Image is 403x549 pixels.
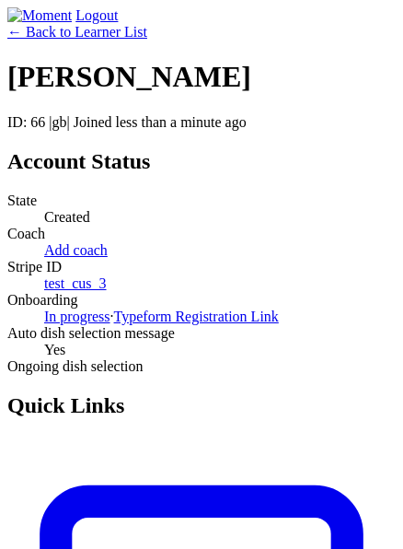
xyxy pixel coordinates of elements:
[44,209,90,225] span: Created
[7,7,72,24] img: Moment
[114,309,279,324] a: Typeform Registration Link
[7,60,396,94] h1: [PERSON_NAME]
[7,226,396,242] dt: Coach
[44,309,110,324] a: In progress
[110,309,114,324] span: ·
[7,292,396,309] dt: Onboarding
[7,24,147,40] a: ← Back to Learner List
[44,242,108,258] a: Add coach
[7,393,396,418] h2: Quick Links
[7,325,396,342] dt: Auto dish selection message
[7,149,396,174] h2: Account Status
[44,342,65,357] span: Yes
[44,275,107,291] a: test_cus_3
[7,259,396,275] dt: Stripe ID
[52,114,67,130] span: gb
[7,193,396,209] dt: State
[7,358,396,375] dt: Ongoing dish selection
[7,114,396,131] p: ID: 66 | | Joined less than a minute ago
[75,7,118,23] a: Logout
